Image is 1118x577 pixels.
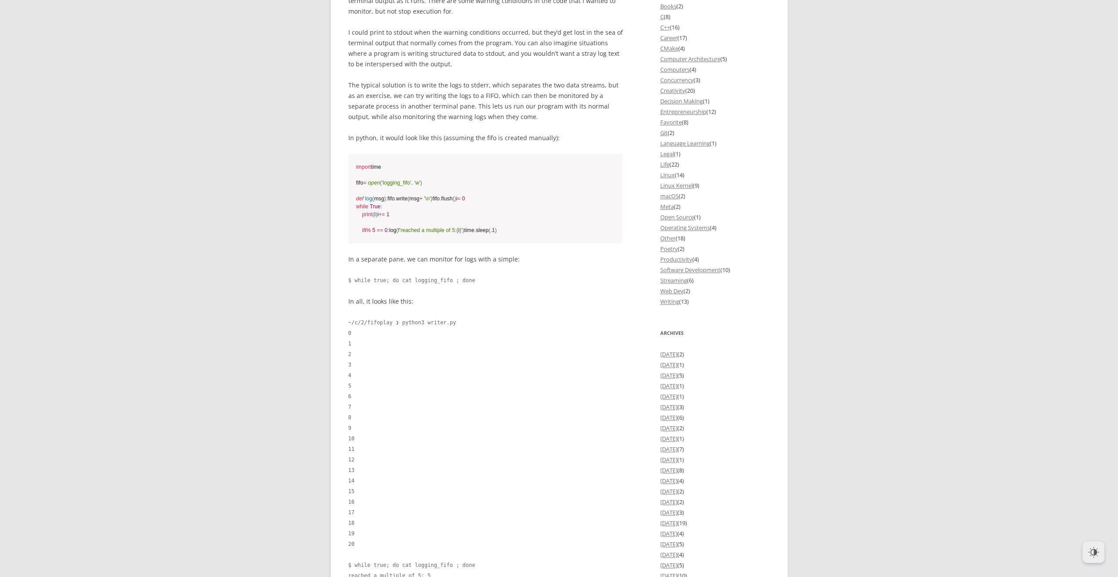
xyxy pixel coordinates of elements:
span: } [460,227,461,233]
li: (1) [660,96,770,106]
a: [DATE] [660,519,677,527]
li: (2) [660,286,770,296]
span: 0 [384,227,387,233]
li: (12) [660,106,770,117]
a: Web Dev [660,287,684,295]
li: (20) [660,85,770,96]
span: . [394,196,396,202]
li: (19) [660,518,770,528]
span: 5 [372,227,375,233]
a: [DATE] [660,540,677,548]
span: = [457,196,460,202]
a: Books [660,2,677,10]
li: (8) [660,117,770,127]
li: (5) [660,560,770,570]
span: if [362,227,365,233]
li: (2) [660,243,770,254]
span: ( [380,180,382,186]
span: += [379,211,385,218]
span: ) [495,227,497,233]
a: Legal [660,150,674,158]
a: [DATE] [660,403,677,411]
li: (4) [660,222,770,233]
a: Streaming [660,276,687,284]
li: (1) [660,212,770,222]
span: 'w' [414,180,420,186]
a: Productivity [660,255,692,263]
li: (4) [660,64,770,75]
li: (7) [660,444,770,454]
span: ( [373,211,374,218]
span: { [456,227,458,233]
span: = [363,180,366,186]
a: Git [660,129,668,137]
a: Computer Architecture [660,55,720,63]
li: (4) [660,475,770,486]
li: (16) [660,22,770,33]
li: (4) [660,43,770,54]
a: [DATE] [660,414,677,421]
a: [DATE] [660,477,677,485]
a: Linux [660,171,675,179]
span: : [380,203,382,210]
a: [DATE] [660,551,677,559]
li: (2) [660,201,770,212]
span: f'reached a multiple of 5: [398,227,456,233]
li: (2) [660,191,770,201]
span: == [377,227,383,233]
span: ) [431,196,432,202]
li: (9) [660,180,770,191]
span: '\n' [424,196,431,202]
span: , [411,180,412,186]
a: [DATE] [660,466,677,474]
li: (1) [660,454,770,465]
a: [DATE] [660,445,677,453]
a: Creativity [660,87,685,94]
li: (5) [660,539,770,549]
code: time fifo msg fifo write msg fifo flush i i i i log time sleep [356,163,615,234]
p: In python, it would look like this (assuming the fifo is created manually): [348,133,623,143]
a: [DATE] [660,371,677,379]
span: : [387,227,389,233]
li: (10) [660,265,770,275]
a: CMake [660,44,678,52]
span: : [386,196,387,202]
li: (22) [660,159,770,170]
span: open [368,180,380,186]
a: [DATE] [660,361,677,369]
li: (14) [660,170,770,180]
span: .1 [490,227,495,233]
a: macOS [660,192,679,200]
span: ) [454,196,456,202]
span: ) [462,227,464,233]
span: True [370,203,381,210]
li: (17) [660,33,770,43]
li: (1) [660,359,770,370]
li: (1) [660,381,770,391]
li: (4) [660,528,770,539]
a: Concurrency [660,76,694,84]
a: Language Learning [660,139,710,147]
span: . [440,196,441,202]
a: Meta [660,203,674,210]
span: ( [396,227,398,233]
a: [DATE] [660,530,677,537]
li: (1) [660,433,770,444]
li: (8) [660,11,770,22]
li: (4) [660,549,770,560]
li: (18) [660,233,770,243]
a: [DATE] [660,435,677,443]
span: ( [408,196,409,202]
a: [DATE] [660,508,677,516]
a: [DATE] [660,382,677,390]
p: I could print to stdout when the warning conditions occurred, but they’d get lost in the sea of t... [348,27,623,69]
li: (4) [660,254,770,265]
a: Life [660,160,669,168]
a: [DATE] [660,392,677,400]
span: . [474,227,476,233]
a: [DATE] [660,498,677,506]
a: Other [660,234,676,242]
li: (3) [660,507,770,518]
a: Computers [660,65,690,73]
li: (1) [660,138,770,149]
